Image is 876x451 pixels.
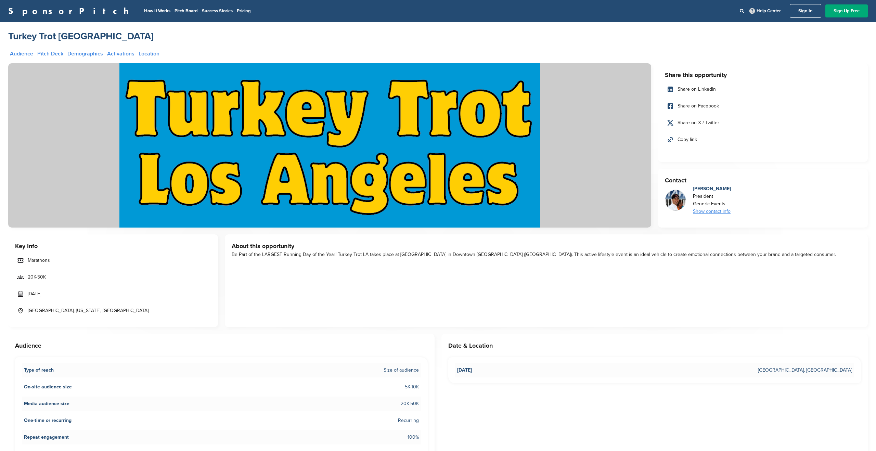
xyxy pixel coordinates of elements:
[678,136,697,143] span: Copy link
[693,208,731,215] div: Show contact info
[665,99,861,113] a: Share on Facebook
[398,417,419,424] span: Recurring
[24,400,69,408] span: Media audience size
[15,241,211,251] h3: Key Info
[678,102,719,110] span: Share on Facebook
[384,366,419,374] span: Size of audience
[665,190,686,210] img: 0 u1nhtoza8g5igyknmp5rtyvicy ej0knaqcbtyklgu6sgub9hzqxfprxurtvy4lssrn9mrsw58lr?1467434348
[37,51,63,56] a: Pitch Deck
[693,200,731,208] div: Generic Events
[24,417,72,424] span: One-time or recurring
[457,366,472,374] span: [DATE]
[405,383,419,391] span: 5K-10K
[107,51,134,56] a: Activations
[232,241,861,251] h3: About this opportunity
[665,176,861,185] h3: Contact
[665,132,861,147] a: Copy link
[10,51,33,56] a: Audience
[665,82,861,96] a: Share on LinkedIn
[28,290,41,298] span: [DATE]
[693,185,731,193] div: [PERSON_NAME]
[448,341,861,350] h3: Date & Location
[665,116,861,130] a: Share on X / Twitter
[8,63,651,228] img: Sponsorpitch &
[825,4,868,17] a: Sign Up Free
[748,7,782,15] a: Help Center
[790,4,821,18] a: Sign In
[665,70,861,80] h3: Share this opportunity
[28,257,50,264] span: Marathons
[67,51,103,56] a: Demographics
[24,383,72,391] span: On-site audience size
[144,8,170,14] a: How It Works
[401,400,419,408] span: 20K-50K
[24,366,54,374] span: Type of reach
[28,307,149,314] span: [GEOGRAPHIC_DATA], [US_STATE], [GEOGRAPHIC_DATA]
[693,193,731,200] div: President
[758,366,852,374] span: [GEOGRAPHIC_DATA], [GEOGRAPHIC_DATA]
[8,30,154,42] a: Turkey Trot [GEOGRAPHIC_DATA]
[202,8,233,14] a: Success Stories
[139,51,159,56] a: Location
[678,86,716,93] span: Share on LinkedIn
[24,434,69,441] span: Repeat engagement
[408,434,419,441] span: 100%
[15,341,428,350] h3: Audience
[237,8,251,14] a: Pricing
[8,7,133,15] a: SponsorPitch
[28,273,46,281] span: 20K-50K
[678,119,719,127] span: Share on X / Twitter
[232,251,861,258] div: Be Part of the LARGEST Running Day of the Year! Turkey Trot LA takes place at [GEOGRAPHIC_DATA] i...
[175,8,198,14] a: Pitch Board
